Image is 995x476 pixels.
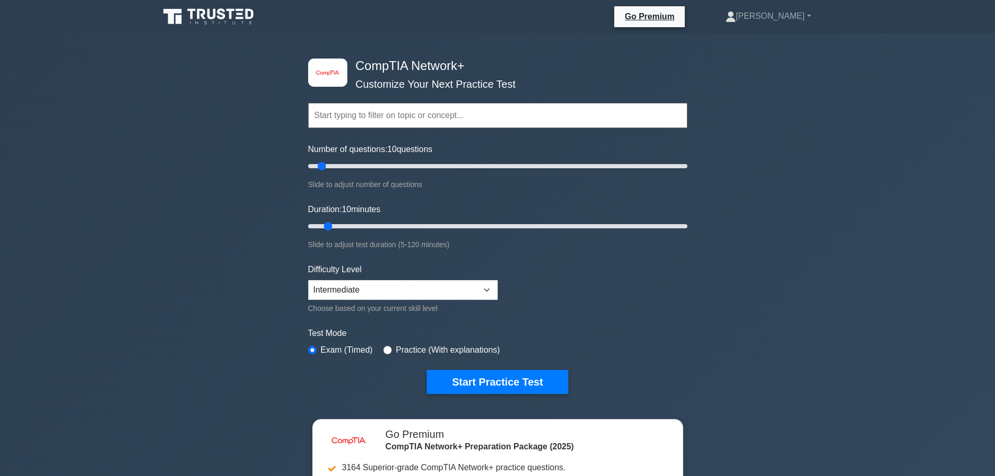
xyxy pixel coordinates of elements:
[352,59,636,74] h4: CompTIA Network+
[396,344,500,356] label: Practice (With explanations)
[308,143,432,156] label: Number of questions: questions
[321,344,373,356] label: Exam (Timed)
[308,238,687,251] div: Slide to adjust test duration (5-120 minutes)
[427,370,568,394] button: Start Practice Test
[308,302,498,315] div: Choose based on your current skill level
[700,6,836,27] a: [PERSON_NAME]
[308,178,687,191] div: Slide to adjust number of questions
[388,145,397,154] span: 10
[308,103,687,128] input: Start typing to filter on topic or concept...
[618,10,681,23] a: Go Premium
[308,263,362,276] label: Difficulty Level
[342,205,351,214] span: 10
[308,203,381,216] label: Duration: minutes
[308,327,687,340] label: Test Mode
